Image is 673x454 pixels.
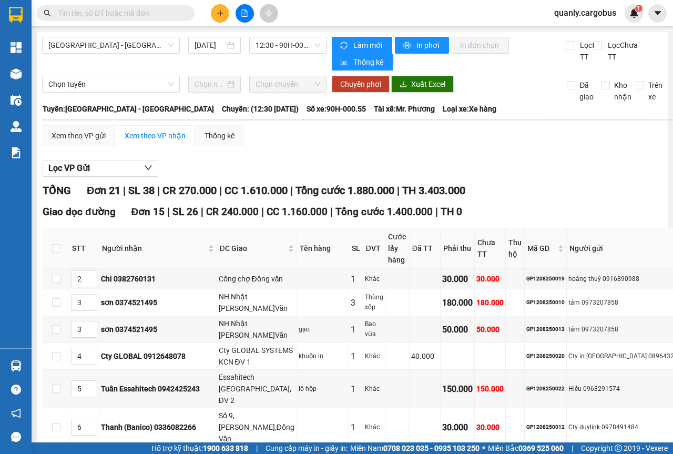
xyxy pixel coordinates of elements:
div: 40.000 [411,350,439,362]
td: GP1208250022 [525,370,567,408]
div: 1 [351,421,361,434]
img: warehouse-icon [11,360,22,371]
td: GP1208250010 [525,289,567,316]
div: GP1208250019 [526,275,565,283]
span: quanly.cargobus [546,6,625,19]
span: ⚪️ [482,446,485,450]
img: logo-vxr [9,7,23,23]
input: Chọn ngày [195,78,225,90]
button: Lọc VP Gửi [43,160,158,177]
span: down [144,164,152,172]
span: file-add [241,9,248,17]
div: Xem theo VP nhận [125,130,186,142]
td: GP1208250012 [525,408,567,447]
th: Đã TT [410,228,441,269]
span: search [44,9,51,17]
div: 150.000 [442,382,473,396]
div: Chi 0382760131 [101,273,215,285]
span: Đơn 21 [87,184,120,197]
button: Chuyển phơi [332,76,390,93]
span: download [400,80,407,89]
span: Hà Nội - Phủ Lý [48,37,174,53]
th: Tên hàng [297,228,349,269]
div: 30.000 [442,273,473,286]
span: caret-down [653,8,662,18]
td: GP1208250019 [525,269,567,289]
span: Thống kê [353,56,385,68]
span: Tài xế: Mr. Phương [374,103,435,115]
span: Tổng cước 1.400.000 [335,206,433,218]
span: | [290,184,293,197]
button: caret-down [648,4,667,23]
button: downloadXuất Excel [391,76,454,93]
span: aim [265,9,272,17]
span: Xuất Excel [411,78,445,90]
span: Số xe: 90H-000.55 [307,103,366,115]
strong: 0369 525 060 [518,444,564,452]
img: dashboard-icon [11,42,22,53]
div: 1 [351,273,361,286]
span: Giao dọc đường [43,206,116,218]
span: Tổng cước 1.880.000 [295,184,394,197]
span: | [157,184,160,197]
div: khuộn in [299,351,347,361]
div: GP1208250012 [526,423,565,431]
span: Đơn 15 [131,206,165,218]
span: | [201,206,203,218]
span: | [435,206,438,218]
span: | [256,442,258,454]
div: 3 [351,296,361,309]
span: message [11,432,21,442]
button: plus [211,4,229,23]
span: 12:30 - 90H-000.55 [256,37,320,53]
img: warehouse-icon [11,68,22,79]
span: Lọc Đã TT [576,39,603,63]
span: TỔNG [43,184,71,197]
span: Trên xe [644,79,667,103]
span: notification [11,408,21,418]
span: ĐC Giao [220,243,286,254]
div: GP1208250020 [526,352,565,360]
div: Cty GLOBAL 0912648078 [101,350,215,362]
span: SL 38 [128,184,155,197]
span: | [261,206,264,218]
div: GP1208250010 [526,298,565,307]
td: GP1208250013 [525,316,567,343]
span: SL 26 [172,206,198,218]
th: SL [349,228,363,269]
b: Tuyến: [GEOGRAPHIC_DATA] - [GEOGRAPHIC_DATA] [43,105,214,113]
span: | [219,184,222,197]
span: Hỗ trợ kỹ thuật: [151,442,248,454]
img: warehouse-icon [11,121,22,132]
div: 50.000 [442,323,473,336]
div: GP1208250013 [526,325,565,334]
span: CC 1.160.000 [267,206,328,218]
button: syncLàm mới [332,37,392,54]
span: TH 0 [441,206,462,218]
div: NH Nhật [PERSON_NAME]Văn [219,318,295,341]
span: plus [217,9,224,17]
img: warehouse-icon [11,95,22,106]
input: 12/08/2025 [195,39,225,51]
span: Người nhận [102,243,206,254]
span: | [123,184,126,197]
sup: 1 [635,5,643,12]
div: 1 [351,382,361,396]
span: Lọc VP Gửi [48,162,90,175]
span: CR 270.000 [162,184,217,197]
span: Chuyến: (12:30 [DATE]) [222,103,299,115]
div: 1 [351,350,361,363]
span: printer [403,42,412,50]
span: TH 3.403.000 [402,184,465,197]
strong: 0708 023 035 - 0935 103 250 [383,444,480,452]
span: Mã GD [527,243,556,254]
button: bar-chartThống kê [332,54,393,70]
div: 180.000 [442,296,473,309]
div: 30.000 [476,421,504,433]
button: printerIn phơi [395,37,449,54]
span: copyright [615,445,622,452]
span: Kho nhận [610,79,636,103]
div: Essahitech [GEOGRAPHIC_DATA], ĐV 2 [219,371,295,406]
span: CC 1.610.000 [225,184,288,197]
th: Phải thu [441,228,475,269]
